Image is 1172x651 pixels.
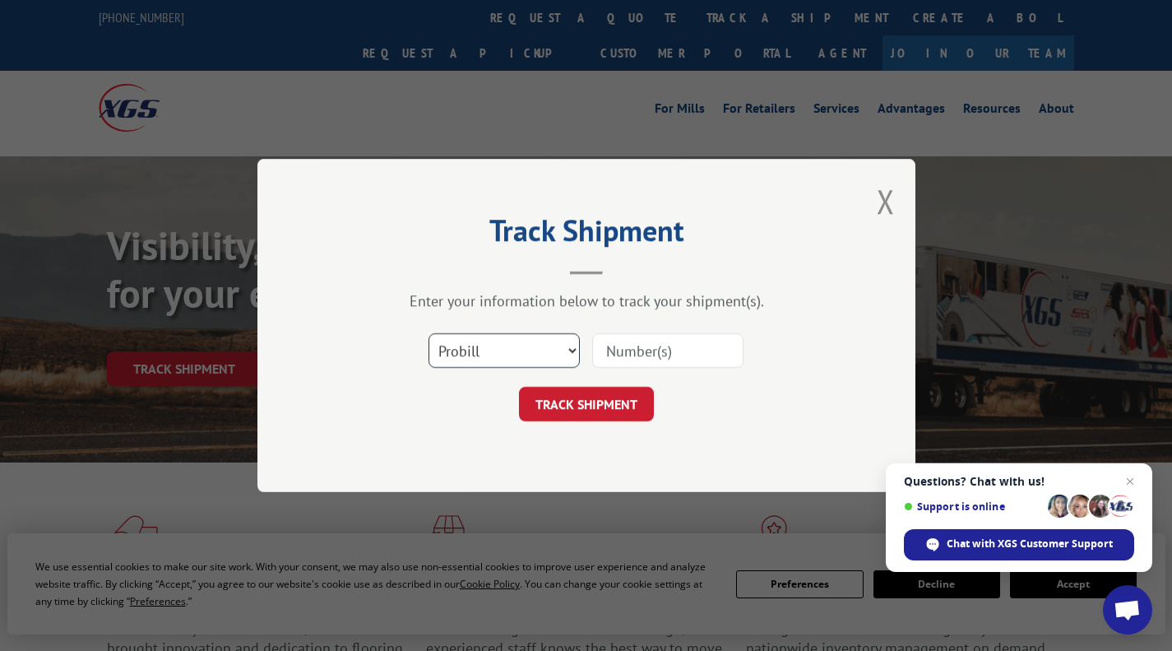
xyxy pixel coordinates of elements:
[1120,472,1140,491] span: Close chat
[904,475,1134,488] span: Questions? Chat with us!
[904,500,1042,513] span: Support is online
[340,219,833,250] h2: Track Shipment
[592,333,744,368] input: Number(s)
[340,291,833,310] div: Enter your information below to track your shipment(s).
[877,179,895,223] button: Close modal
[519,387,654,421] button: TRACK SHIPMENT
[1103,585,1152,635] div: Open chat
[904,529,1134,560] div: Chat with XGS Customer Support
[947,537,1113,551] span: Chat with XGS Customer Support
